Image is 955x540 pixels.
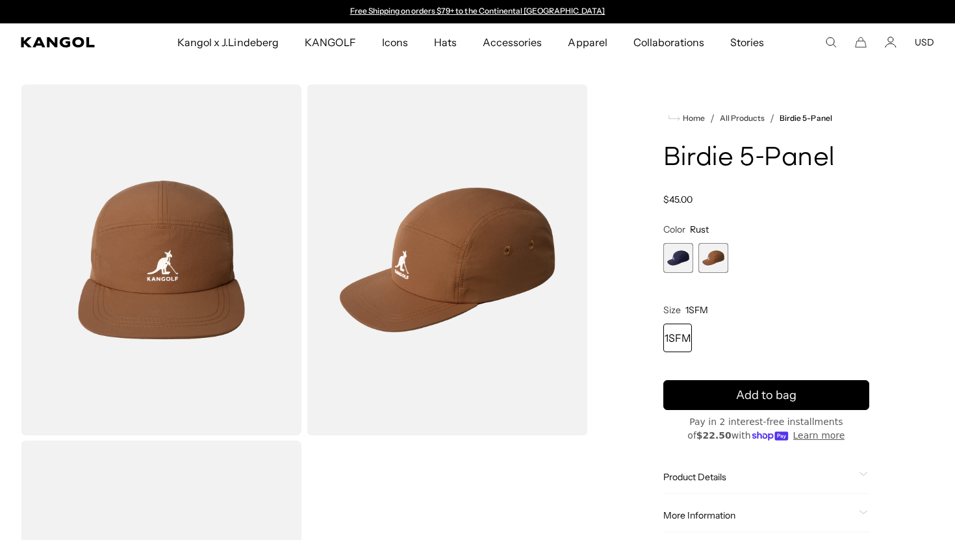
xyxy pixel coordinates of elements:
button: Cart [855,36,867,48]
a: Collaborations [620,23,717,61]
div: Announcement [344,6,611,17]
img: color-rust [307,84,587,435]
a: Accessories [470,23,555,61]
span: More Information [663,509,854,521]
span: Apparel [568,23,607,61]
a: Kangol [21,37,116,47]
span: Icons [382,23,408,61]
span: Size [663,304,681,316]
a: Birdie 5-Panel [780,114,832,123]
span: Home [680,114,705,123]
div: 1 of 2 [663,243,693,273]
span: Rust [690,224,709,235]
div: 1SFM [663,324,692,352]
span: Add to bag [736,387,796,404]
summary: Search here [825,36,837,48]
img: color-rust [21,84,301,435]
span: 1SFM [685,304,708,316]
nav: breadcrumbs [663,110,869,126]
button: Add to bag [663,380,869,410]
div: 2 of 2 [698,243,728,273]
span: Product Details [663,471,854,483]
span: $45.00 [663,194,693,205]
a: Account [885,36,897,48]
div: 1 of 2 [344,6,611,17]
span: Color [663,224,685,235]
a: KANGOLF [292,23,369,61]
a: Icons [369,23,421,61]
a: Apparel [555,23,620,61]
h1: Birdie 5-Panel [663,144,869,173]
li: / [765,110,774,126]
a: Kangol x J.Lindeberg [164,23,292,61]
span: KANGOLF [305,23,356,61]
span: Collaborations [633,23,704,61]
a: Stories [717,23,777,61]
a: All Products [720,114,765,123]
span: Stories [730,23,764,61]
label: Rust [698,243,728,273]
a: Hats [421,23,470,61]
li: / [705,110,715,126]
span: Kangol x J.Lindeberg [177,23,279,61]
span: Hats [434,23,457,61]
span: Accessories [483,23,542,61]
slideshow-component: Announcement bar [344,6,611,17]
a: Free Shipping on orders $79+ to the Continental [GEOGRAPHIC_DATA] [350,6,605,16]
button: USD [915,36,934,48]
label: Navy [663,243,693,273]
a: Home [668,112,705,124]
